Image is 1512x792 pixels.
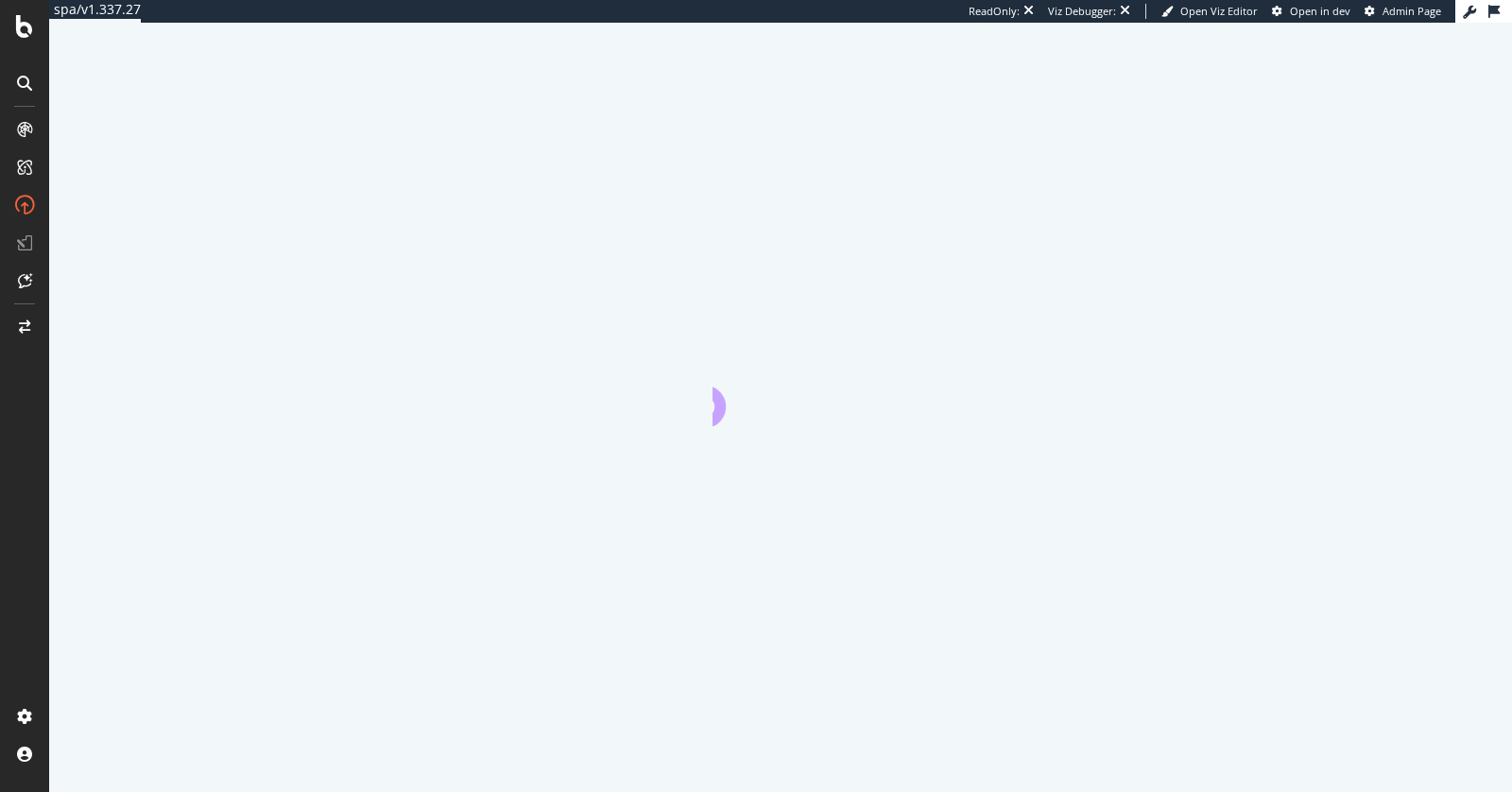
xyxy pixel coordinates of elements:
[1290,4,1350,18] span: Open in dev
[1365,4,1441,19] a: Admin Page
[1383,4,1441,18] span: Admin Page
[1180,4,1258,18] span: Open Viz Editor
[969,4,1020,19] div: ReadOnly:
[1048,4,1116,19] div: Viz Debugger:
[1161,4,1258,19] a: Open Viz Editor
[713,358,849,426] div: animation
[1272,4,1350,19] a: Open in dev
